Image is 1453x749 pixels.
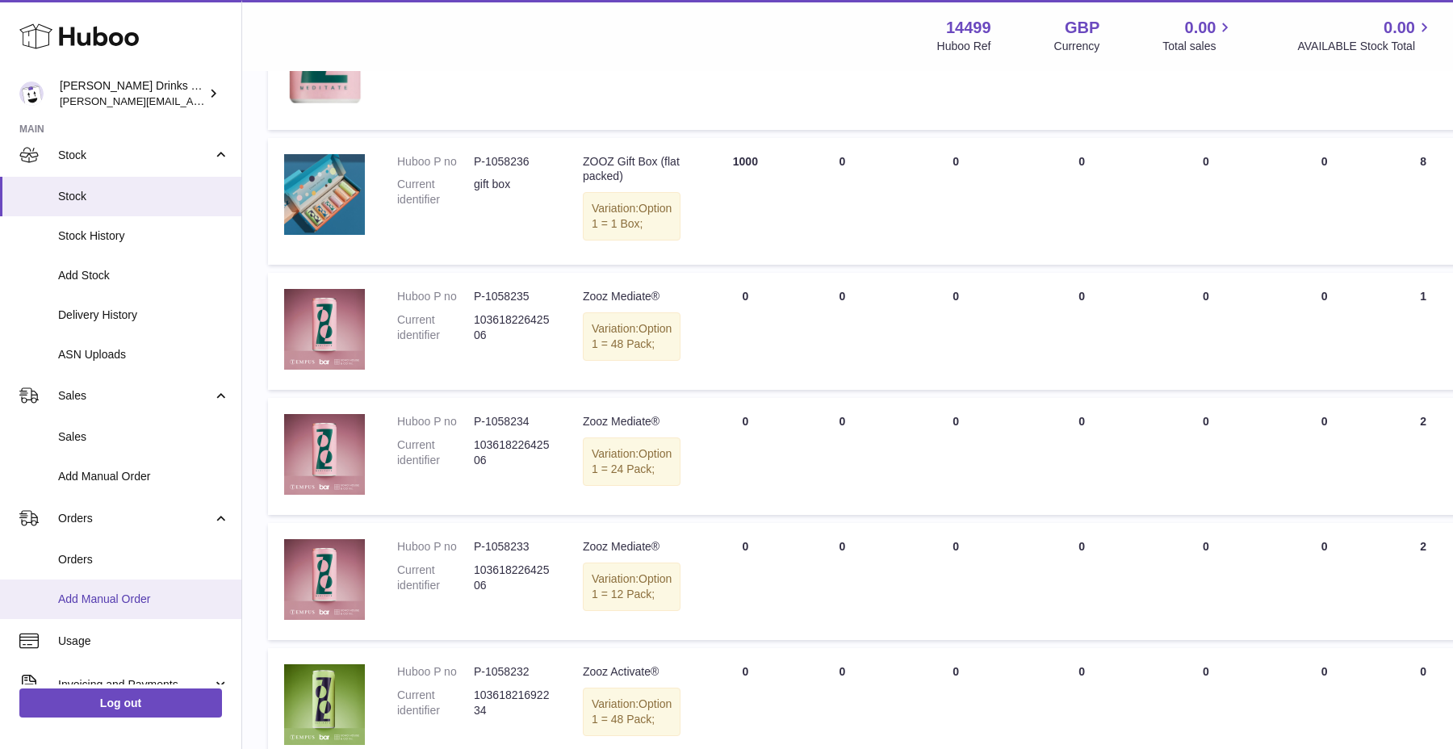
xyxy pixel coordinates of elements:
[397,154,474,169] dt: Huboo P no
[474,437,551,468] dd: 10361822642506
[583,289,680,304] div: Zooz Mediate®
[474,177,551,207] dd: gift box
[1297,39,1434,54] span: AVAILABLE Stock Total
[58,429,229,445] span: Sales
[1270,273,1380,390] td: 0
[1162,39,1234,54] span: Total sales
[397,563,474,593] dt: Current identifier
[890,523,1021,640] td: 0
[1185,17,1216,39] span: 0.00
[1270,523,1380,640] td: 0
[583,539,680,554] div: Zooz Mediate®
[583,664,680,680] div: Zooz Activate®
[397,688,474,718] dt: Current identifier
[58,228,229,244] span: Stock History
[583,192,680,241] div: Variation:
[592,322,672,350] span: Option 1 = 48 Pack;
[890,138,1021,266] td: 0
[284,664,365,745] img: product image
[1203,540,1209,553] span: 0
[1021,273,1142,390] td: 0
[583,312,680,361] div: Variation:
[58,347,229,362] span: ASN Uploads
[1270,398,1380,515] td: 0
[474,154,551,169] dd: P-1058236
[1203,155,1209,168] span: 0
[1162,17,1234,54] a: 0.00 Total sales
[474,688,551,718] dd: 10361821692234
[1021,138,1142,266] td: 0
[474,664,551,680] dd: P-1058232
[1203,415,1209,428] span: 0
[583,154,680,185] div: ZOOZ Gift Box (flat packed)
[1065,17,1099,39] strong: GBP
[793,138,890,266] td: 0
[890,273,1021,390] td: 0
[1021,398,1142,515] td: 0
[58,552,229,567] span: Orders
[60,94,324,107] span: [PERSON_NAME][EMAIL_ADDRESS][DOMAIN_NAME]
[583,688,680,736] div: Variation:
[58,388,212,404] span: Sales
[58,677,212,693] span: Invoicing and Payments
[697,138,793,266] td: 1000
[284,414,365,495] img: product image
[1203,665,1209,678] span: 0
[793,523,890,640] td: 0
[793,398,890,515] td: 0
[474,414,551,429] dd: P-1058234
[397,177,474,207] dt: Current identifier
[592,447,672,475] span: Option 1 = 24 Pack;
[583,414,680,429] div: Zooz Mediate®
[58,634,229,649] span: Usage
[592,697,672,726] span: Option 1 = 48 Pack;
[474,289,551,304] dd: P-1058235
[284,154,365,235] img: product image
[58,511,212,526] span: Orders
[19,82,44,106] img: daniel@zoosdrinks.com
[697,523,793,640] td: 0
[946,17,991,39] strong: 14499
[284,289,365,370] img: product image
[397,414,474,429] dt: Huboo P no
[58,268,229,283] span: Add Stock
[397,664,474,680] dt: Huboo P no
[1384,17,1415,39] span: 0.00
[284,539,365,620] img: product image
[474,312,551,343] dd: 10361822642506
[890,398,1021,515] td: 0
[397,312,474,343] dt: Current identifier
[1054,39,1100,54] div: Currency
[397,539,474,554] dt: Huboo P no
[60,78,205,109] div: [PERSON_NAME] Drinks LTD (t/a Zooz)
[583,437,680,486] div: Variation:
[58,148,212,163] span: Stock
[937,39,991,54] div: Huboo Ref
[697,273,793,390] td: 0
[1270,138,1380,266] td: 0
[1021,523,1142,640] td: 0
[1297,17,1434,54] a: 0.00 AVAILABLE Stock Total
[583,563,680,611] div: Variation:
[58,592,229,607] span: Add Manual Order
[397,289,474,304] dt: Huboo P no
[474,539,551,554] dd: P-1058233
[19,688,222,718] a: Log out
[474,563,551,593] dd: 10361822642506
[793,273,890,390] td: 0
[58,469,229,484] span: Add Manual Order
[397,437,474,468] dt: Current identifier
[58,308,229,323] span: Delivery History
[58,189,229,204] span: Stock
[1203,290,1209,303] span: 0
[697,398,793,515] td: 0
[592,572,672,600] span: Option 1 = 12 Pack;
